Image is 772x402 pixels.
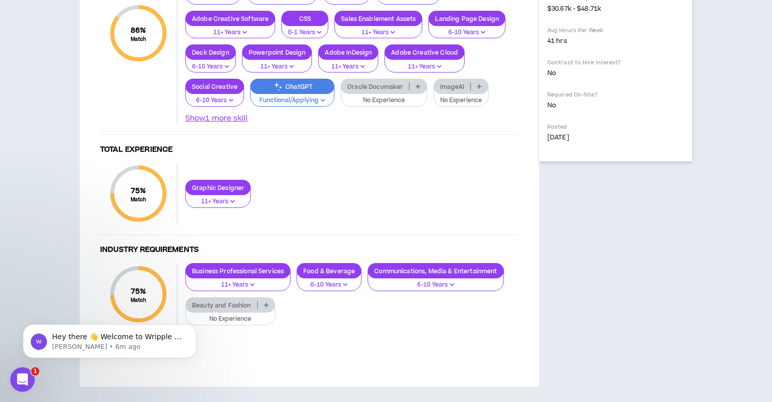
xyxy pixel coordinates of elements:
p: Landing Page Design [429,15,505,22]
button: Show1 more skill [185,113,248,124]
button: Functional/Applying [250,87,334,107]
p: 11+ Years [192,280,284,290]
button: 11+ Years [318,54,378,73]
p: ChatGPT [251,83,334,90]
p: 0-1 Years [288,28,322,37]
p: Avg Hours Per Week [547,27,684,34]
p: 11+ Years [391,62,458,72]
button: 11+ Years [185,272,291,291]
span: 1 [31,367,39,375]
button: 6-10 Years [297,272,361,291]
p: No [547,68,684,78]
p: 11+ Years [325,62,372,72]
p: CSS [282,15,328,22]
button: 11+ Years [384,54,465,73]
p: Required On-Site? [547,91,684,99]
p: 6-10 Years [192,96,237,105]
iframe: Intercom notifications message [8,303,212,374]
span: 75 % [131,185,147,196]
p: 6-10 Years [435,28,499,37]
p: 11+ Years [192,28,269,37]
p: 6-10 Years [303,280,355,290]
p: Adobe Creative Software [186,15,275,22]
small: Match [131,36,147,43]
p: Oracle Documaker [341,83,409,90]
p: Food & Beverage [297,267,361,275]
iframe: Intercom live chat [10,367,35,392]
p: 6-10 Years [374,280,497,290]
p: 11+ Years [249,62,305,72]
button: No Experience [185,306,275,325]
p: [DATE] [547,133,684,142]
button: 6-10 Years [368,272,503,291]
p: ImageAI [434,83,471,90]
p: Business Professional Services [186,267,290,275]
p: 6-10 Years [192,62,229,72]
button: 6-10 Years [185,54,236,73]
p: Graphic Designer [186,184,250,192]
h4: Total Experience [100,145,519,155]
small: Match [131,297,147,304]
button: 11+ Years [185,188,251,208]
button: 11+ Years [334,19,422,39]
p: Adobe Creative Cloud [385,49,464,56]
button: No Experience [341,87,427,107]
p: Social Creative [186,83,244,90]
small: Match [131,196,147,203]
button: No Experience [433,87,489,107]
p: 11+ Years [341,28,416,37]
p: No Experience [440,96,482,105]
button: 6-10 Years [428,19,505,39]
button: 6-10 Years [185,87,244,107]
p: Beauty and Fashion [186,301,257,309]
p: Posted [547,123,684,131]
p: Deck Design [186,49,235,56]
p: Contract to Hire Interest? [547,59,684,66]
p: No Experience [347,96,420,105]
p: Adobe InDesign [319,49,378,56]
button: 11+ Years [185,19,275,39]
p: $30.67k - $48.71k [547,4,684,13]
p: No [547,101,684,110]
span: 75 % [131,286,147,297]
span: 86 % [131,25,147,36]
p: Communications, Media & Entertainment [368,267,503,275]
p: Sales Enablement Assets [335,15,422,22]
h4: Industry Requirements [100,245,519,255]
p: Functional/Applying [257,96,328,105]
p: No Experience [192,315,269,324]
p: Powerpoint Design [243,49,311,56]
button: 11+ Years [242,54,312,73]
p: 41 hrs [547,36,684,45]
button: 0-1 Years [281,19,328,39]
p: 11+ Years [192,197,244,206]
